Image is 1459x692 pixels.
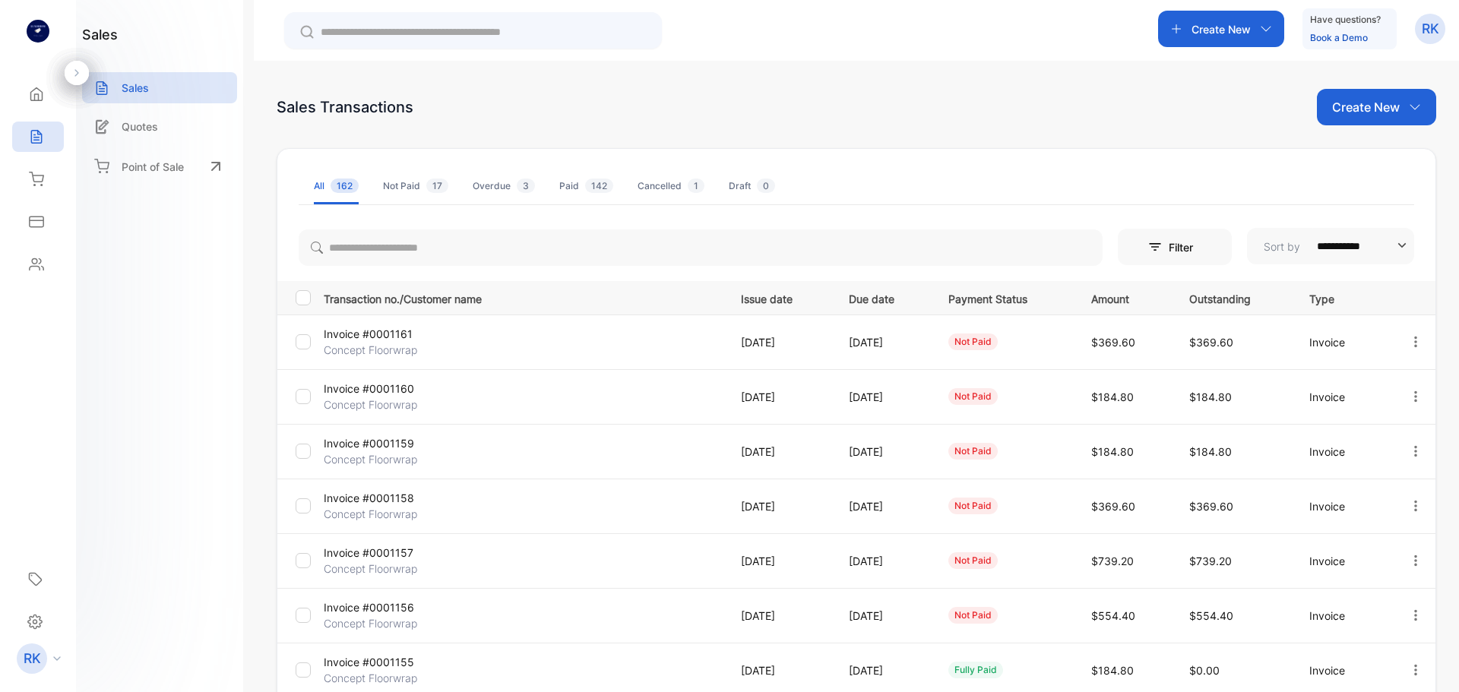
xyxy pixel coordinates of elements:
a: Sales [82,72,237,103]
p: Concept Floorwrap [324,615,457,631]
span: $369.60 [1189,336,1233,349]
p: Due date [849,288,917,307]
p: [DATE] [741,389,817,405]
p: Have questions? [1310,12,1381,27]
div: All [314,179,359,193]
div: not paid [948,333,998,350]
p: Quotes [122,118,158,134]
button: Create New [1158,11,1284,47]
p: Invoice #0001157 [324,545,457,561]
p: Concept Floorwrap [324,670,457,686]
span: $184.80 [1189,390,1232,403]
p: Invoice #0001158 [324,490,457,506]
div: not paid [948,498,998,514]
p: Concept Floorwrap [324,451,457,467]
p: Invoice [1309,334,1377,350]
p: Amount [1091,288,1159,307]
button: Create New [1317,89,1436,125]
div: Sales Transactions [277,96,413,118]
p: Invoice [1309,498,1377,514]
p: Filter [1169,239,1202,255]
p: Payment Status [948,288,1060,307]
span: $184.80 [1091,390,1134,403]
p: RK [24,649,41,668]
span: $554.40 [1189,609,1233,622]
p: RK [1422,19,1439,39]
span: $739.20 [1091,555,1134,567]
span: $554.40 [1091,609,1135,622]
div: Cancelled [638,179,704,193]
div: not paid [948,388,998,405]
a: Quotes [82,111,237,142]
p: Invoice #0001155 [324,654,457,670]
p: Outstanding [1189,288,1278,307]
span: $369.60 [1189,500,1233,513]
span: $0.00 [1189,664,1220,677]
p: Concept Floorwrap [324,342,457,358]
p: Invoice [1309,389,1377,405]
p: [DATE] [849,498,917,514]
div: not paid [948,443,998,460]
p: Invoice [1309,444,1377,460]
p: [DATE] [849,389,917,405]
p: Invoice [1309,553,1377,569]
p: [DATE] [849,662,917,678]
p: Invoice #0001159 [324,435,457,451]
p: [DATE] [741,662,817,678]
div: fully paid [948,662,1003,678]
p: [DATE] [849,553,917,569]
h1: sales [82,24,118,45]
img: logo [27,20,49,43]
p: [DATE] [741,444,817,460]
span: $184.80 [1091,445,1134,458]
p: Issue date [741,288,817,307]
span: $739.20 [1189,555,1232,567]
span: 1 [688,179,704,193]
div: Overdue [473,179,535,193]
p: Sort by [1264,239,1300,254]
div: not paid [948,552,998,569]
div: Paid [559,179,613,193]
p: Sales [122,80,149,96]
span: $184.80 [1091,664,1134,677]
span: 162 [331,179,359,193]
div: Not Paid [383,179,448,193]
span: $369.60 [1091,500,1135,513]
p: Create New [1332,98,1400,116]
p: Invoice #0001161 [324,326,457,342]
p: [DATE] [741,553,817,569]
iframe: LiveChat chat widget [1395,628,1459,692]
p: Invoice [1309,608,1377,624]
p: Concept Floorwrap [324,397,457,412]
p: Invoice [1309,662,1377,678]
p: [DATE] [849,444,917,460]
p: [DATE] [849,334,917,350]
span: $369.60 [1091,336,1135,349]
span: 17 [426,179,448,193]
p: Transaction no./Customer name [324,288,722,307]
p: Type [1309,288,1377,307]
button: Filter [1118,229,1232,265]
button: Sort by [1247,228,1414,264]
p: [DATE] [741,498,817,514]
p: Create New [1192,21,1251,37]
span: 142 [585,179,613,193]
div: not paid [948,607,998,624]
p: Concept Floorwrap [324,561,457,577]
p: Invoice #0001156 [324,599,457,615]
p: Point of Sale [122,159,184,175]
p: [DATE] [741,608,817,624]
span: 0 [757,179,775,193]
a: Book a Demo [1310,32,1368,43]
p: [DATE] [849,608,917,624]
p: Invoice #0001160 [324,381,457,397]
button: RK [1415,11,1445,47]
p: Concept Floorwrap [324,506,457,522]
p: [DATE] [741,334,817,350]
a: Point of Sale [82,150,237,183]
div: Draft [729,179,775,193]
span: $184.80 [1189,445,1232,458]
span: 3 [517,179,535,193]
